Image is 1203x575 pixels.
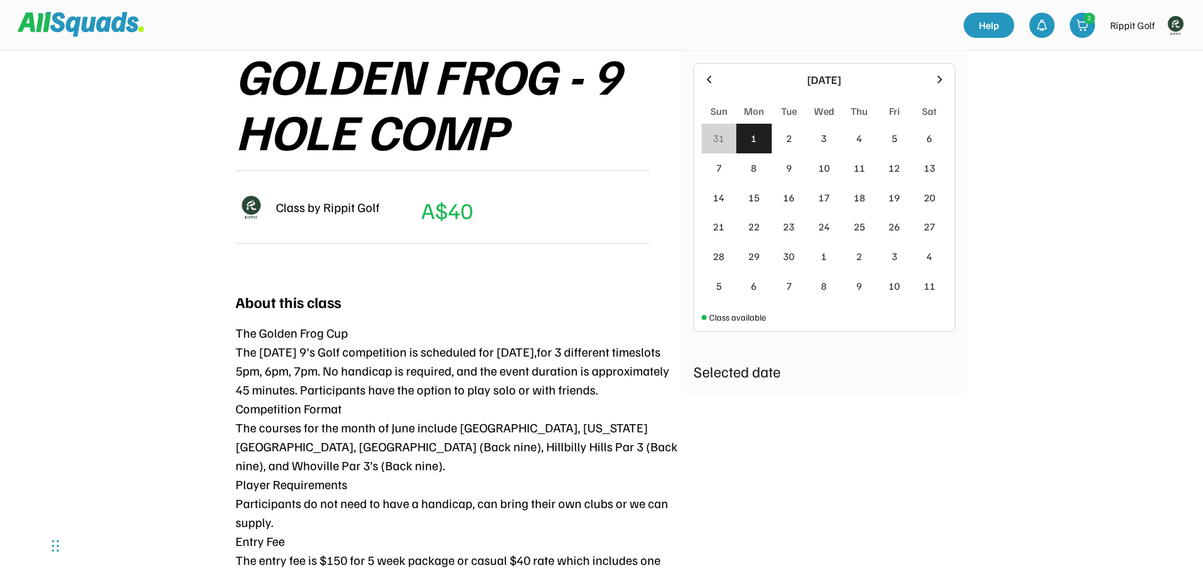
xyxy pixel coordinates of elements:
div: 22 [748,219,760,234]
div: A$40 [421,193,473,227]
div: 24 [818,219,830,234]
div: 5 [716,278,722,293]
div: Wed [814,104,834,119]
div: 18 [854,190,865,205]
div: 30 [783,249,794,264]
div: 21 [713,219,724,234]
div: Tue [781,104,797,119]
div: 19 [889,190,900,205]
div: 14 [713,190,724,205]
a: Help [964,13,1014,38]
div: 8 [751,160,757,175]
div: 15 [748,190,760,205]
div: 3 [821,131,827,146]
div: 25 [854,219,865,234]
div: 20 [924,190,935,205]
div: 11 [854,160,865,175]
div: 2 [1084,13,1094,23]
div: About this class [236,290,341,313]
div: Sat [922,104,937,119]
img: shopping-cart-01%20%281%29.svg [1076,19,1089,32]
div: 17 [818,190,830,205]
div: 27 [924,219,935,234]
div: 7 [786,278,792,293]
div: 16 [783,190,794,205]
div: 26 [889,219,900,234]
div: Mon [744,104,764,119]
div: Fri [889,104,900,119]
div: 9 [856,278,862,293]
div: 2 [856,249,862,264]
div: Thu [851,104,868,119]
div: Sun [710,104,727,119]
div: 4 [856,131,862,146]
img: Squad%20Logo.svg [18,12,144,36]
div: Class available [709,311,766,324]
div: 6 [926,131,932,146]
div: 8 [821,278,827,293]
div: Rippit Golf [1110,18,1155,33]
div: Class by Rippit Golf [276,198,380,216]
div: 3 [892,249,897,264]
img: bell-03%20%281%29.svg [1036,19,1048,32]
div: 1 [821,249,827,264]
div: 12 [889,160,900,175]
div: [DATE] [723,71,926,88]
div: 29 [748,249,760,264]
div: 7 [716,160,722,175]
img: Rippitlogov2_green.png [236,192,266,222]
div: 4 [926,249,932,264]
div: 28 [713,249,724,264]
div: Selected date [693,360,955,382]
div: 1 [751,131,757,146]
div: 13 [924,160,935,175]
div: 6 [751,278,757,293]
div: 31 [713,131,724,146]
div: 9 [786,160,792,175]
div: 5 [892,131,897,146]
div: 11 [924,278,935,293]
div: 2 [786,131,792,146]
div: 23 [783,219,794,234]
div: 10 [818,160,830,175]
img: Rippitlogov2_green.png [1163,13,1188,38]
div: 10 [889,278,900,293]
